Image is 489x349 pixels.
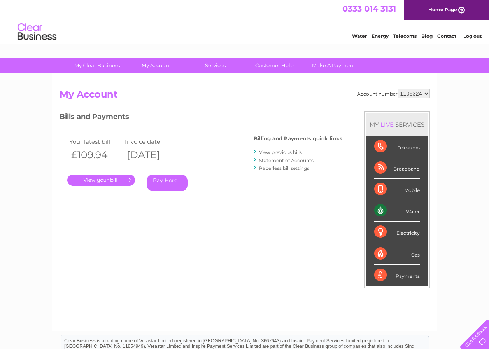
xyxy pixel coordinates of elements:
th: [DATE] [123,147,179,163]
a: Paperless bill settings [259,165,309,171]
a: 0333 014 3131 [342,4,396,14]
a: Blog [421,33,433,39]
a: View previous bills [259,149,302,155]
a: Customer Help [242,58,307,73]
img: logo.png [17,20,57,44]
a: Statement of Accounts [259,157,314,163]
div: Gas [374,243,420,265]
a: Telecoms [393,33,417,39]
div: LIVE [379,121,395,128]
h2: My Account [60,89,430,104]
a: My Clear Business [65,58,129,73]
a: Log out [463,33,482,39]
a: Pay Here [147,174,188,191]
div: MY SERVICES [366,113,428,136]
div: Electricity [374,222,420,243]
td: Invoice date [123,136,179,147]
td: Your latest bill [67,136,123,147]
a: . [67,174,135,186]
div: Water [374,200,420,222]
a: Services [183,58,247,73]
div: Telecoms [374,136,420,157]
a: My Account [124,58,188,73]
div: Broadband [374,157,420,179]
th: £109.94 [67,147,123,163]
a: Water [352,33,367,39]
a: Energy [372,33,389,39]
div: Payments [374,265,420,286]
a: Make A Payment [301,58,366,73]
div: Account number [357,89,430,98]
div: Clear Business is a trading name of Verastar Limited (registered in [GEOGRAPHIC_DATA] No. 3667643... [61,4,429,38]
div: Mobile [374,179,420,200]
h4: Billing and Payments quick links [254,136,342,141]
h3: Bills and Payments [60,111,342,125]
a: Contact [437,33,456,39]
